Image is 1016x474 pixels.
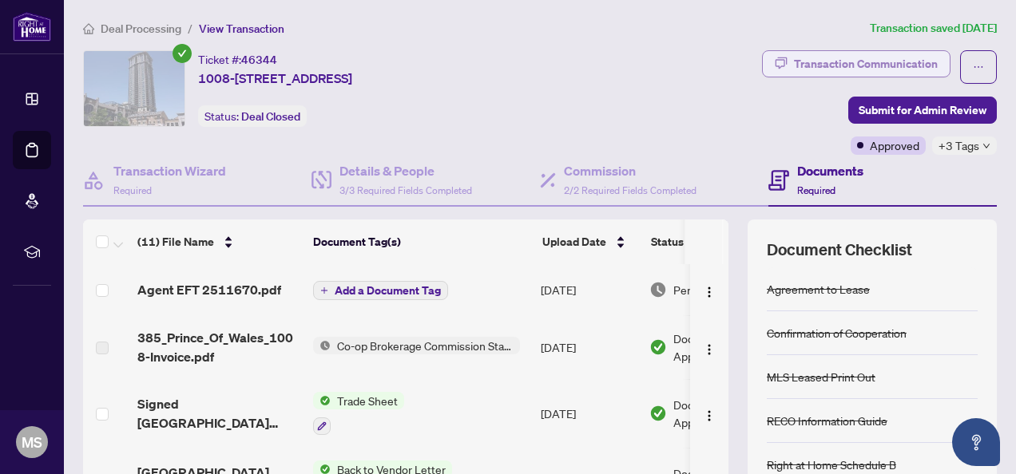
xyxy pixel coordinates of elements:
[331,392,404,409] span: Trade Sheet
[131,219,307,264] th: (11) File Name
[697,277,722,302] button: Logo
[939,136,979,155] span: +3 Tags
[313,280,448,301] button: Add a Document Tag
[982,142,990,150] span: down
[313,337,520,354] button: Status IconCo-op Brokerage Commission Statement
[534,315,643,379] td: [DATE]
[320,286,328,294] span: plus
[673,396,772,431] span: Document Approved
[536,219,645,264] th: Upload Date
[859,97,986,123] span: Submit for Admin Review
[198,105,307,127] div: Status:
[697,334,722,360] button: Logo
[534,264,643,315] td: [DATE]
[848,97,997,124] button: Submit for Admin Review
[331,337,520,354] span: Co-op Brokerage Commission Statement
[703,409,716,422] img: Logo
[199,22,284,36] span: View Transaction
[673,330,772,365] span: Document Approved
[697,401,722,426] button: Logo
[307,219,536,264] th: Document Tag(s)
[767,456,896,473] div: Right at Home Schedule B
[13,12,51,41] img: logo
[767,280,870,298] div: Agreement to Lease
[649,405,667,422] img: Document Status
[703,343,716,356] img: Logo
[767,368,875,385] div: MLS Leased Print Out
[649,281,667,298] img: Document Status
[870,136,919,154] span: Approved
[564,184,697,196] span: 2/2 Required Fields Completed
[767,324,907,342] div: Confirmation of Cooperation
[973,61,984,73] span: ellipsis
[542,233,606,251] span: Upload Date
[870,19,997,38] article: Transaction saved [DATE]
[794,51,938,77] div: Transaction Communication
[797,184,835,196] span: Required
[113,184,152,196] span: Required
[313,392,331,409] img: Status Icon
[651,233,684,251] span: Status
[137,280,281,299] span: Agent EFT 2511670.pdf
[313,337,331,354] img: Status Icon
[767,239,912,261] span: Document Checklist
[645,219,780,264] th: Status
[335,285,441,296] span: Add a Document Tag
[313,281,448,300] button: Add a Document Tag
[84,51,185,126] img: IMG-W12100487_1.jpg
[83,23,94,34] span: home
[564,161,697,180] h4: Commission
[313,392,404,435] button: Status IconTrade Sheet
[137,328,300,366] span: 385_Prince_Of_Wales_1008-Invoice.pdf
[113,161,226,180] h4: Transaction Wizard
[649,338,667,356] img: Document Status
[137,394,300,433] span: Signed [GEOGRAPHIC_DATA] Drive 1008 - trade sheet - [PERSON_NAME] to Review.pdf
[101,22,181,36] span: Deal Processing
[198,69,352,88] span: 1008-[STREET_ADDRESS]
[534,379,643,448] td: [DATE]
[198,50,277,69] div: Ticket #:
[137,233,214,251] span: (11) File Name
[673,281,753,298] span: Pending Review
[241,109,300,124] span: Deal Closed
[188,19,192,38] li: /
[952,418,1000,466] button: Open asap
[339,161,472,180] h4: Details & People
[762,50,951,77] button: Transaction Communication
[173,44,192,63] span: check-circle
[767,412,887,429] div: RECO Information Guide
[703,286,716,298] img: Logo
[339,184,472,196] span: 3/3 Required Fields Completed
[797,161,863,180] h4: Documents
[22,431,42,453] span: MS
[241,53,277,67] span: 46344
